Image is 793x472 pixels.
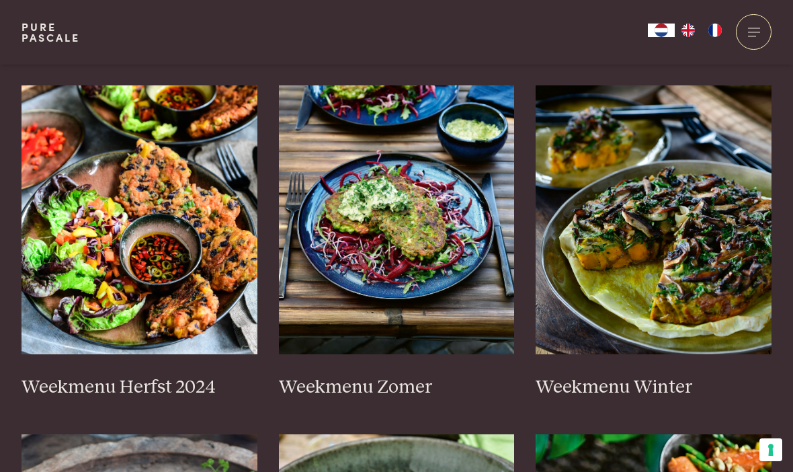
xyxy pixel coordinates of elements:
a: Weekmenu Winter Weekmenu Winter [536,85,771,399]
a: NL [648,24,675,37]
button: Uw voorkeuren voor toestemming voor trackingtechnologieën [759,438,782,461]
a: FR [702,24,728,37]
img: Weekmenu Zomer [279,85,515,354]
img: Weekmenu Herfst 2024 [22,85,257,354]
a: PurePascale [22,22,80,43]
h3: Weekmenu Herfst 2024 [22,376,257,399]
img: Weekmenu Winter [536,85,771,354]
a: EN [675,24,702,37]
div: Language [648,24,675,37]
h3: Weekmenu Winter [536,376,771,399]
aside: Language selected: Nederlands [648,24,728,37]
ul: Language list [675,24,728,37]
a: Weekmenu Herfst 2024 Weekmenu Herfst 2024 [22,85,257,399]
h3: Weekmenu Zomer [279,376,515,399]
a: Weekmenu Zomer Weekmenu Zomer [279,85,515,399]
